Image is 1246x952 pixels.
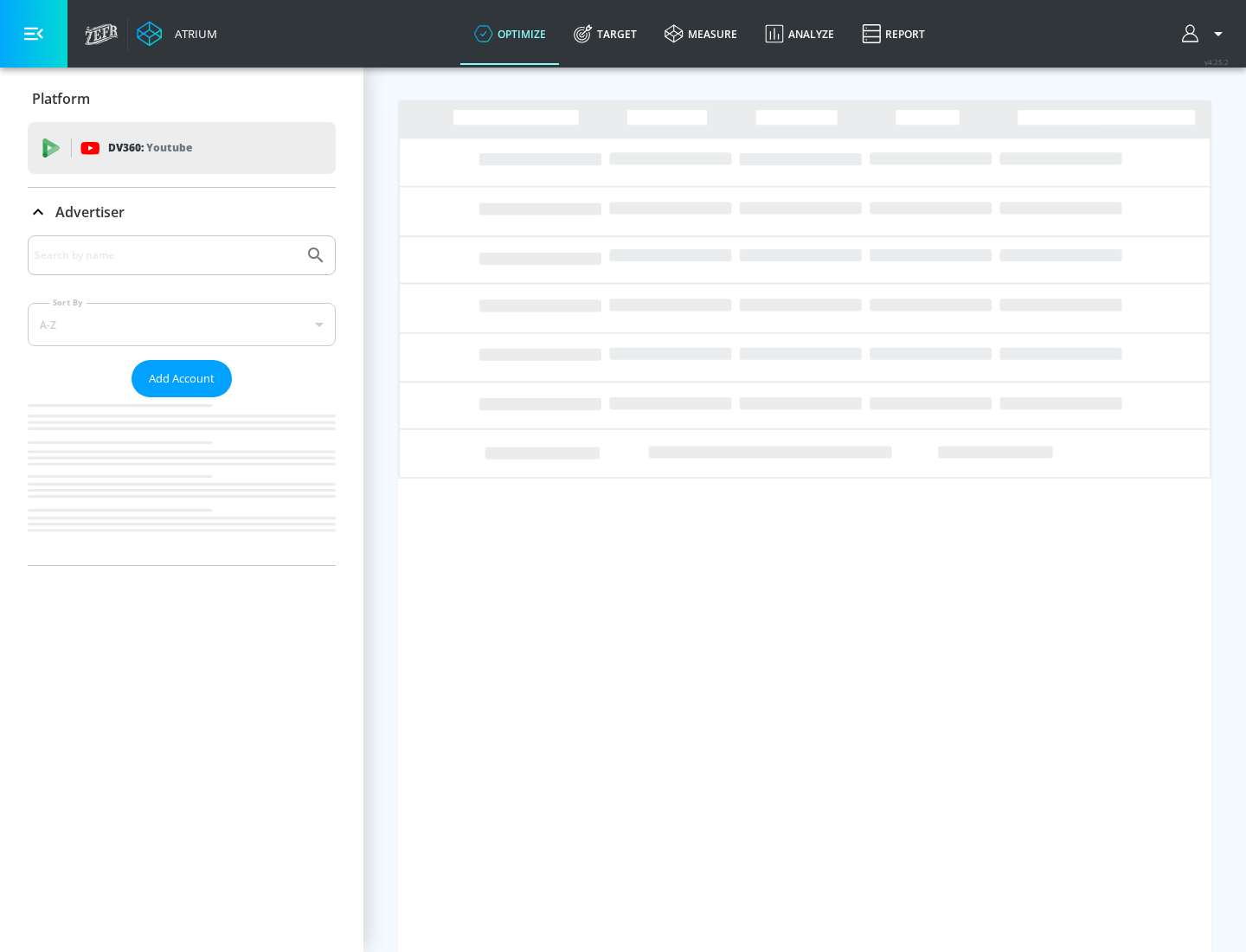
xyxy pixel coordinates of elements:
a: optimize [460,3,560,65]
span: Add Account [149,369,215,389]
a: Atrium [137,21,217,47]
div: DV360: Youtube [28,122,336,174]
p: DV360: [108,138,192,158]
p: Platform [32,89,90,108]
div: Atrium [168,26,217,42]
a: Target [560,3,651,65]
p: Advertiser [55,203,125,222]
a: Report [848,3,939,65]
div: Advertiser [28,188,336,236]
nav: list of Advertiser [28,397,336,565]
label: Sort By [49,297,87,308]
div: A-Z [28,303,336,346]
input: Search by name [35,244,297,267]
p: Youtube [146,138,192,157]
a: measure [651,3,751,65]
a: Analyze [751,3,848,65]
button: Add Account [132,360,232,397]
div: Advertiser [28,235,336,565]
span: v 4.25.2 [1204,57,1229,67]
div: Platform [28,74,336,123]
